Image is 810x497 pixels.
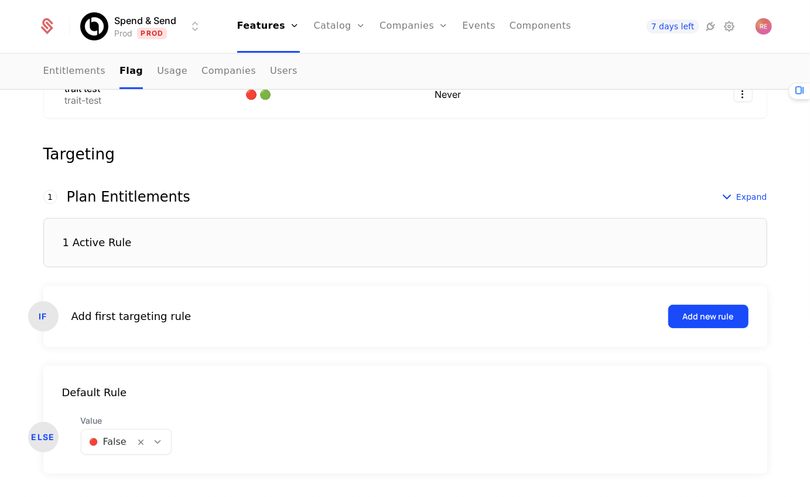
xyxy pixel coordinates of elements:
a: Usage [157,55,187,89]
a: Integrations [704,19,718,33]
span: Value [81,415,172,427]
a: Users [270,55,298,89]
div: IF [28,301,59,332]
button: Add new rule [668,305,749,328]
span: Prod [137,28,167,39]
a: Companies [201,55,256,89]
button: Select action [734,87,753,102]
span: Spend & Send [114,13,176,28]
div: Plan Entitlements [67,190,190,204]
div: Targeting [43,147,767,162]
div: Add first targeting rule [71,308,192,325]
div: trait test [65,84,102,93]
div: ELSE [28,422,59,452]
img: ryan echternacht [756,18,772,35]
a: Entitlements [43,55,106,89]
img: Spend & Send [80,12,108,40]
div: Prod [114,28,132,39]
div: 1 [43,190,57,204]
a: Settings [723,19,737,33]
a: 7 days left [647,19,699,33]
span: Expand [736,191,767,203]
a: Flag [119,55,143,89]
div: trait-test [65,96,102,105]
button: Select environment [84,13,202,39]
span: 🔴 [245,88,259,100]
button: Open user button [756,18,772,35]
div: Never [435,87,630,101]
div: Add new rule [683,311,734,322]
div: Default Rule [43,384,767,401]
nav: Main [43,55,767,89]
ul: Choose Sub Page [43,55,298,89]
span: 🟢 [259,88,274,100]
div: 1 Active Rule [63,237,132,248]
